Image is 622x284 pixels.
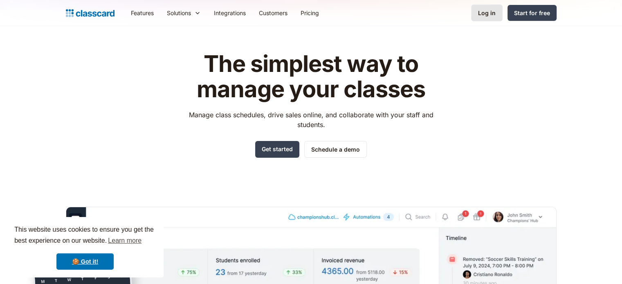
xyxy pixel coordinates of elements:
[207,4,252,22] a: Integrations
[124,4,160,22] a: Features
[181,110,441,130] p: Manage class schedules, drive sales online, and collaborate with your staff and students.
[167,9,191,17] div: Solutions
[107,235,143,247] a: learn more about cookies
[66,7,115,19] a: Logo
[181,51,441,102] h1: The simplest way to manage your classes
[56,253,114,270] a: dismiss cookie message
[514,9,550,17] div: Start for free
[478,9,496,17] div: Log in
[252,4,294,22] a: Customers
[507,5,557,21] a: Start for free
[160,4,207,22] div: Solutions
[471,4,503,21] a: Log in
[14,225,156,247] span: This website uses cookies to ensure you get the best experience on our website.
[294,4,326,22] a: Pricing
[7,217,164,277] div: cookieconsent
[255,141,299,158] a: Get started
[304,141,367,158] a: Schedule a demo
